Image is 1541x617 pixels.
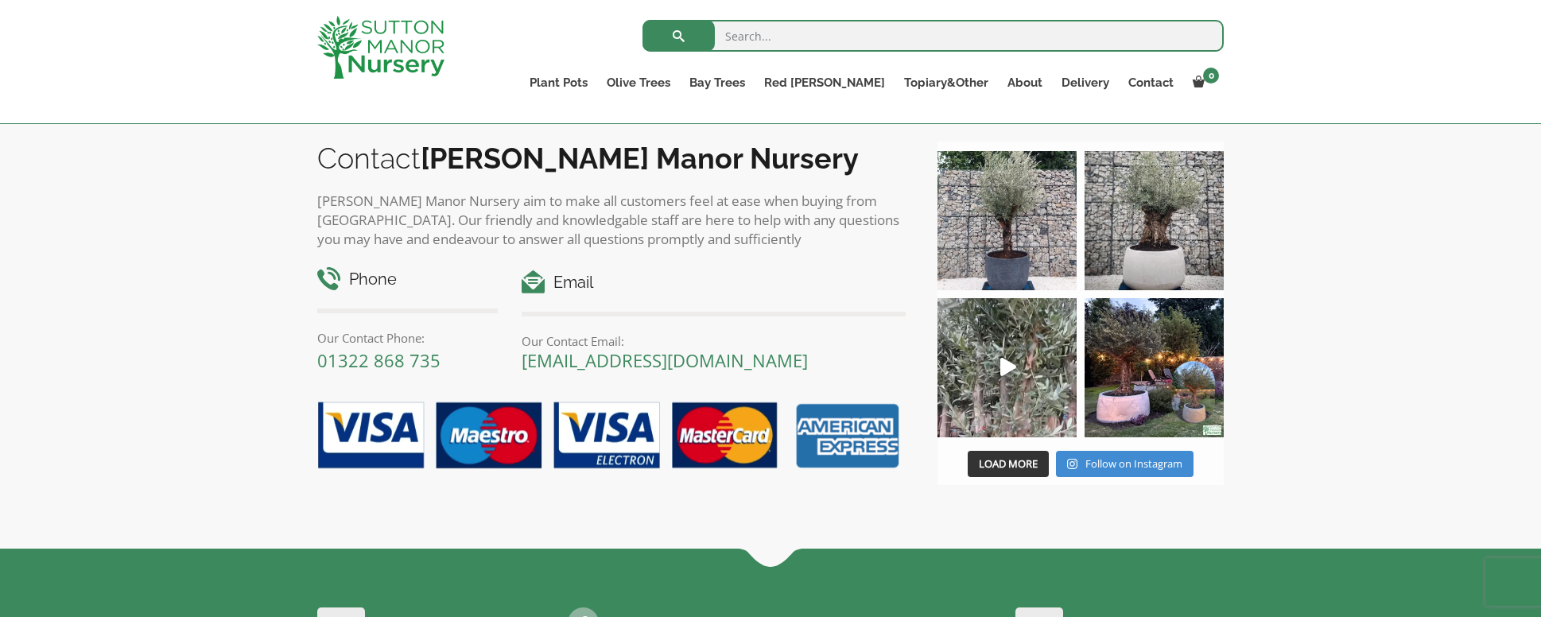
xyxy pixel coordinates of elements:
a: Instagram Follow on Instagram [1056,451,1194,478]
h4: Phone [317,267,498,292]
p: [PERSON_NAME] Manor Nursery aim to make all customers feel at ease when buying from [GEOGRAPHIC_D... [317,192,906,249]
svg: Instagram [1067,458,1077,470]
a: Topiary&Other [895,72,998,94]
a: Red [PERSON_NAME] [755,72,895,94]
p: Our Contact Phone: [317,328,498,347]
a: 0 [1183,72,1224,94]
b: [PERSON_NAME] Manor Nursery [421,142,859,175]
span: 0 [1203,68,1219,83]
span: Load More [979,456,1038,471]
h4: Email [522,270,906,295]
img: Check out this beauty we potted at our nursery today ❤️‍🔥 A huge, ancient gnarled Olive tree plan... [1085,151,1224,290]
span: Follow on Instagram [1085,456,1182,471]
a: [EMAIL_ADDRESS][DOMAIN_NAME] [522,348,808,372]
a: Bay Trees [680,72,755,94]
button: Load More [968,451,1049,478]
img: payment-options.png [305,393,906,480]
a: Play [937,298,1077,437]
svg: Play [1000,358,1016,376]
img: logo [317,16,444,79]
a: About [998,72,1052,94]
a: 01322 868 735 [317,348,441,372]
a: Contact [1119,72,1183,94]
a: Olive Trees [597,72,680,94]
img: A beautiful multi-stem Spanish Olive tree potted in our luxurious fibre clay pots 😍😍 [937,151,1077,290]
a: Delivery [1052,72,1119,94]
img: New arrivals Monday morning of beautiful olive trees 🤩🤩 The weather is beautiful this summer, gre... [937,298,1077,437]
img: “The poetry of nature is never dead” 🪴🫒 A stunning beautiful customer photo has been sent into us... [1085,298,1224,437]
input: Search... [642,20,1224,52]
h2: Contact [317,142,906,175]
p: Our Contact Email: [522,332,906,351]
a: Plant Pots [520,72,597,94]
